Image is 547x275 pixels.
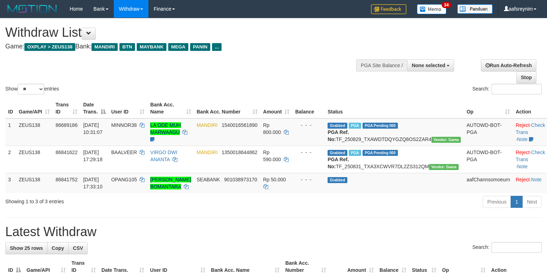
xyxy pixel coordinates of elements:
[363,123,398,129] span: PGA Pending
[328,150,347,156] span: Grabbed
[516,122,545,135] a: Check Trans
[53,98,80,118] th: Trans ID: activate to sort column ascending
[260,98,293,118] th: Amount: activate to sort column ascending
[222,122,257,128] span: Copy 1540016561890 to clipboard
[349,150,361,156] span: Marked by aafsreyleap
[168,43,188,51] span: MEGA
[16,118,53,146] td: ZEUS138
[516,150,530,155] a: Reject
[73,245,83,251] span: CSV
[5,118,16,146] td: 1
[516,122,530,128] a: Reject
[412,63,445,68] span: None selected
[295,149,322,156] div: - - -
[492,84,542,94] input: Search:
[492,242,542,253] input: Search:
[464,98,513,118] th: Op: activate to sort column ascending
[5,84,59,94] label: Show entries
[111,122,137,128] span: MINNOR38
[83,122,102,135] span: [DATE] 10:31:07
[197,122,218,128] span: MANDIRI
[325,146,464,173] td: TF_250831_TXA3XCWVR7DL2ZS312QM
[52,245,64,251] span: Copy
[483,196,511,208] a: Previous
[5,242,47,254] a: Show 25 rows
[24,43,75,51] span: OXPLAY > ZEUS138
[442,2,451,8] span: 34
[417,4,447,14] img: Button%20Memo.svg
[119,43,135,51] span: BTN
[190,43,210,51] span: PANIN
[328,177,347,183] span: Grabbed
[263,122,281,135] span: Rp 800.000
[18,84,44,94] select: Showentries
[150,122,181,135] a: LA ODE MUH MARWAAGU
[47,242,69,254] a: Copy
[516,71,536,83] a: Stop
[16,98,53,118] th: Game/API: activate to sort column ascending
[5,4,59,14] img: MOTION_logo.png
[55,177,77,182] span: 86841752
[108,98,148,118] th: User ID: activate to sort column ascending
[407,59,454,71] button: None selected
[83,150,102,162] span: [DATE] 17:29:18
[429,164,459,170] span: Vendor URL: https://trx31.1velocity.biz
[224,177,257,182] span: Copy 901038973170 to clipboard
[517,164,528,169] a: Note
[325,98,464,118] th: Status
[472,84,542,94] label: Search:
[371,4,406,14] img: Feedback.jpg
[5,195,223,205] div: Showing 1 to 3 of 3 entries
[522,196,542,208] a: Next
[431,137,461,143] span: Vendor URL: https://trx31.1velocity.biz
[363,150,398,156] span: PGA Pending
[531,177,542,182] a: Note
[147,98,194,118] th: Bank Acc. Name: activate to sort column ascending
[55,122,77,128] span: 86689186
[328,129,349,142] b: PGA Ref. No:
[328,123,347,129] span: Grabbed
[194,98,260,118] th: Bank Acc. Number: activate to sort column ascending
[111,177,137,182] span: OPANG105
[356,59,407,71] div: PGA Site Balance /
[5,25,358,40] h1: Withdraw List
[5,225,542,239] h1: Latest Withdraw
[472,242,542,253] label: Search:
[10,245,43,251] span: Show 25 rows
[328,157,349,169] b: PGA Ref. No:
[263,150,281,162] span: Rp 590.000
[222,150,257,155] span: Copy 1350018644862 to clipboard
[5,173,16,193] td: 3
[295,176,322,183] div: - - -
[92,43,118,51] span: MANDIRI
[292,98,325,118] th: Balance
[517,136,528,142] a: Note
[150,150,177,162] a: VIRGO DWI ANANTA
[111,150,137,155] span: BAALVEER
[150,177,191,189] a: [PERSON_NAME] BOMANTARA
[263,177,286,182] span: Rp 50.000
[68,242,88,254] a: CSV
[516,150,545,162] a: Check Trans
[5,146,16,173] td: 2
[464,118,513,146] td: AUTOWD-BOT-PGA
[5,43,358,50] h4: Game: Bank:
[349,123,361,129] span: Marked by aafkaynarin
[464,146,513,173] td: AUTOWD-BOT-PGA
[197,150,218,155] span: MANDIRI
[16,173,53,193] td: ZEUS138
[325,118,464,146] td: TF_250829_TXAWDTDQYGZQ8OS2ZAR4
[511,196,523,208] a: 1
[80,98,108,118] th: Date Trans.: activate to sort column descending
[55,150,77,155] span: 86841622
[457,4,493,14] img: panduan.png
[83,177,102,189] span: [DATE] 17:33:10
[295,122,322,129] div: - - -
[197,177,220,182] span: SEABANK
[137,43,166,51] span: MAYBANK
[481,59,536,71] a: Run Auto-Refresh
[16,146,53,173] td: ZEUS138
[464,173,513,193] td: aafChannsomoeurn
[516,177,530,182] a: Reject
[5,98,16,118] th: ID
